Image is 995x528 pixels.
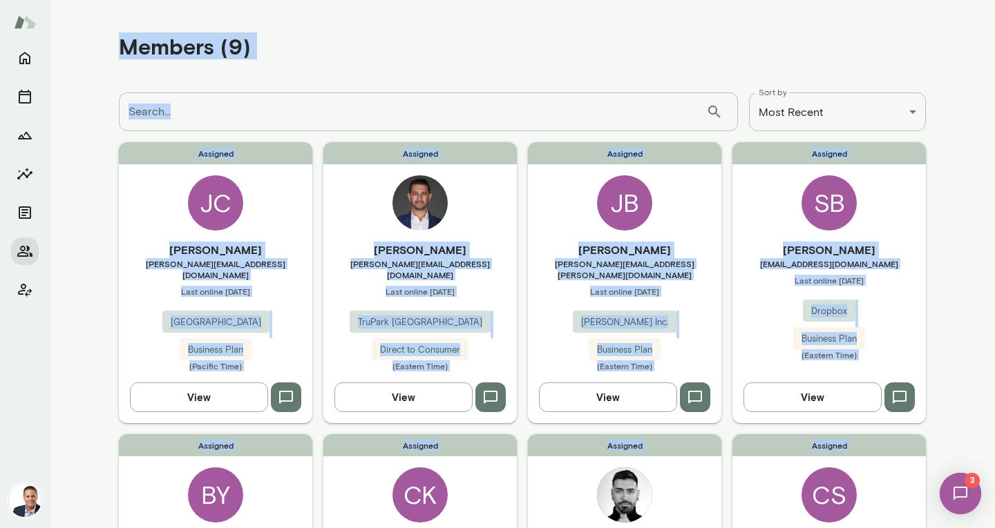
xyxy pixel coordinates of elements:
[180,343,252,357] span: Business Plan
[732,434,926,456] span: Assigned
[188,467,243,522] div: BY
[802,467,857,522] div: CS
[8,484,41,517] img: Jon Fraser
[743,382,882,411] button: View
[732,142,926,164] span: Assigned
[11,44,39,72] button: Home
[188,175,243,231] div: JC
[589,343,661,357] span: Business Plan
[597,175,652,231] div: JB
[11,160,39,188] button: Insights
[749,92,926,131] div: Most Recent
[528,360,721,371] span: (Eastern Time)
[162,315,269,329] span: [GEOGRAPHIC_DATA]
[323,286,517,297] span: Last online [DATE]
[528,434,721,456] span: Assigned
[372,343,468,357] span: Direct to Consumer
[528,258,721,280] span: [PERSON_NAME][EMAIL_ADDRESS][PERSON_NAME][DOMAIN_NAME]
[119,142,312,164] span: Assigned
[119,33,251,59] h4: Members (9)
[119,258,312,280] span: [PERSON_NAME][EMAIL_ADDRESS][DOMAIN_NAME]
[14,9,36,35] img: Mento
[11,199,39,226] button: Documents
[11,237,39,265] button: Members
[392,175,448,231] img: Aaron Alamary
[732,242,926,258] h6: [PERSON_NAME]
[392,467,448,522] div: CK
[528,242,721,258] h6: [PERSON_NAME]
[11,83,39,110] button: Sessions
[573,315,676,329] span: [PERSON_NAME] Inc.
[597,467,652,522] img: Alex Kugell
[334,382,473,411] button: View
[528,142,721,164] span: Assigned
[528,286,721,297] span: Last online [DATE]
[323,360,517,371] span: (Eastern Time)
[11,121,39,149] button: Growth Plan
[130,382,268,411] button: View
[759,86,787,98] label: Sort by
[119,286,312,297] span: Last online [DATE]
[323,434,517,456] span: Assigned
[732,258,926,269] span: [EMAIL_ADDRESS][DOMAIN_NAME]
[539,382,677,411] button: View
[793,332,865,346] span: Business Plan
[323,258,517,280] span: [PERSON_NAME][EMAIL_ADDRESS][DOMAIN_NAME]
[119,360,312,371] span: (Pacific Time)
[11,276,39,304] button: Client app
[119,242,312,258] h6: [PERSON_NAME]
[732,275,926,286] span: Last online [DATE]
[323,242,517,258] h6: [PERSON_NAME]
[732,349,926,360] span: (Eastern Time)
[802,175,857,231] div: SB
[350,315,491,329] span: TruPark [GEOGRAPHIC_DATA]
[119,434,312,456] span: Assigned
[323,142,517,164] span: Assigned
[803,304,855,318] span: Dropbox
